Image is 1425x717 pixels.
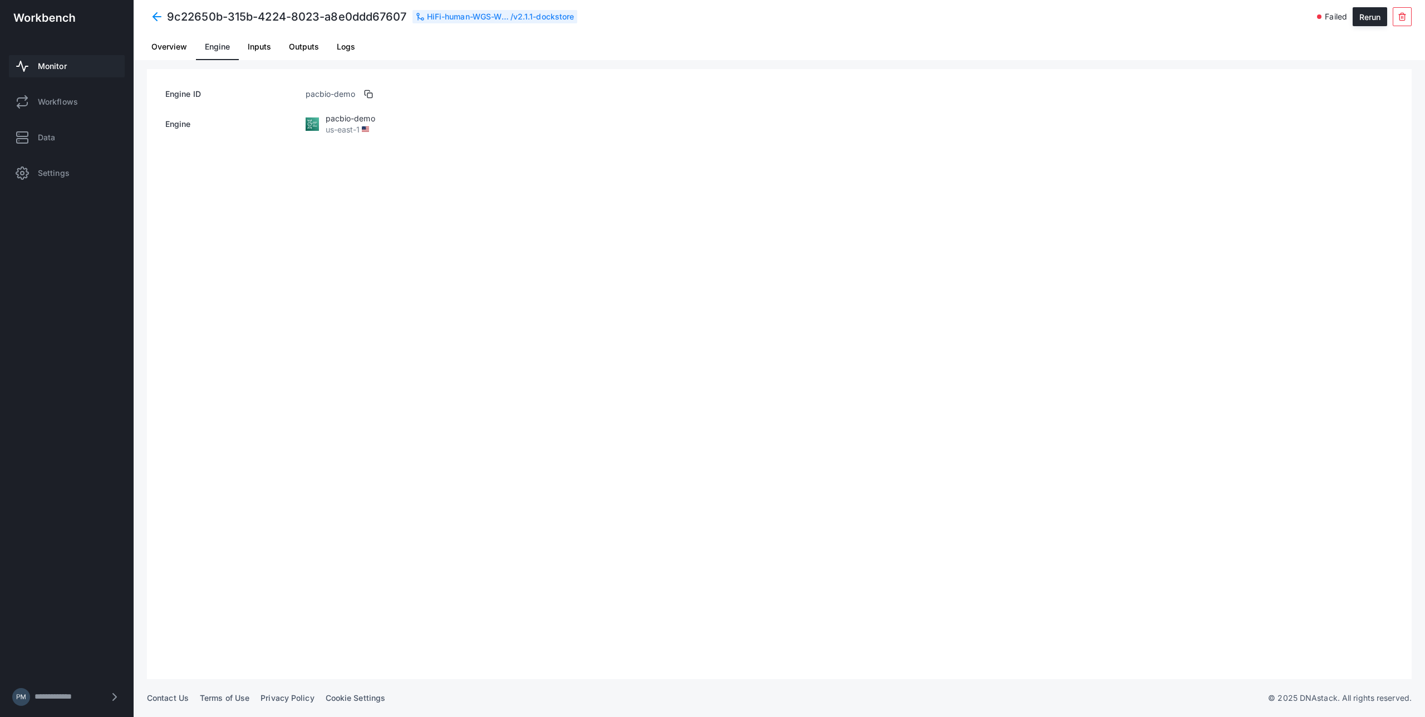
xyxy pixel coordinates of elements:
button: Rerun [1353,7,1387,26]
div: / [412,10,578,23]
p: © 2025 DNAstack. All rights reserved. [1268,693,1412,704]
a: Contact Us [147,693,189,703]
span: Failed [1325,11,1347,22]
span: pacbio-demo [326,113,375,124]
a: Monitor [9,55,125,77]
div: v2.1.1-dockstore [513,11,574,22]
a: Terms of Use [200,693,249,703]
span: Monitor [38,61,67,72]
span: Settings [38,168,70,179]
td: Engine [165,118,305,130]
a: Cookie Settings [326,693,386,703]
span: Outputs [289,43,319,51]
a: Privacy Policy [261,693,314,703]
span: pacbio-demo [306,89,355,100]
span: us-east-1 [326,124,360,135]
span: Inputs [248,43,271,51]
span: Overview [151,43,187,51]
td: Engine ID [165,88,305,100]
span: Engine [205,43,230,51]
span: Data [38,132,55,143]
img: workbench-logo-white.svg [13,13,75,22]
span: Workflows [38,96,78,107]
div: HiFi-human-WGS-WDL/HiFi-human-WGS-WDL-family [427,11,510,22]
h4: 9c22650b-315b-4224-8023-a8e0ddd67607 [167,9,407,24]
a: Workflows [9,91,125,113]
a: Data [9,126,125,149]
a: Settings [9,162,125,184]
img: Execution engine logo [306,117,319,131]
span: Logs [337,43,355,51]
